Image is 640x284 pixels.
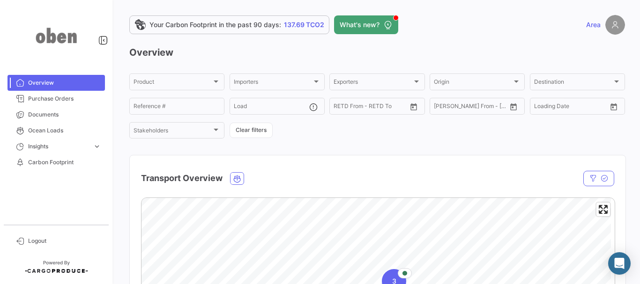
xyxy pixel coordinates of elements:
a: Ocean Loads [7,123,105,138]
span: Destination [534,80,612,87]
span: Insights [28,142,89,151]
h4: Transport Overview [141,172,223,185]
input: From [434,104,447,111]
span: Importers [234,80,312,87]
button: Open calendar [407,100,421,114]
div: Abrir Intercom Messenger [608,252,631,275]
span: Overview [28,79,101,87]
span: Ocean Loads [28,126,101,135]
button: Clear filters [230,123,273,138]
img: placeholder-user.png [605,15,625,35]
input: To [454,104,488,111]
a: Purchase Orders [7,91,105,107]
input: From [534,104,547,111]
span: Documents [28,110,101,119]
span: Origin [434,80,512,87]
span: Product [134,80,212,87]
input: To [353,104,388,111]
button: What's new? [334,15,398,34]
a: Overview [7,75,105,91]
input: To [554,104,588,111]
input: From [334,104,347,111]
span: Carbon Footprint [28,158,101,167]
button: Open calendar [607,100,621,114]
span: Your Carbon Footprint in the past 90 days: [149,20,281,29]
a: Your Carbon Footprint in the past 90 days:137.69 TCO2 [129,15,329,34]
span: What's new? [340,20,380,29]
span: Stakeholders [134,129,212,135]
img: oben-logo.png [33,11,80,60]
span: Exporters [334,80,412,87]
a: Documents [7,107,105,123]
span: expand_more [93,142,101,151]
button: Enter fullscreen [596,203,610,216]
span: Purchase Orders [28,95,101,103]
h3: Overview [129,46,625,59]
a: Carbon Footprint [7,154,105,170]
button: Open calendar [506,100,521,114]
span: 137.69 TCO2 [284,20,324,29]
button: Ocean [231,173,244,184]
span: Area [586,20,601,29]
span: Logout [28,237,101,245]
